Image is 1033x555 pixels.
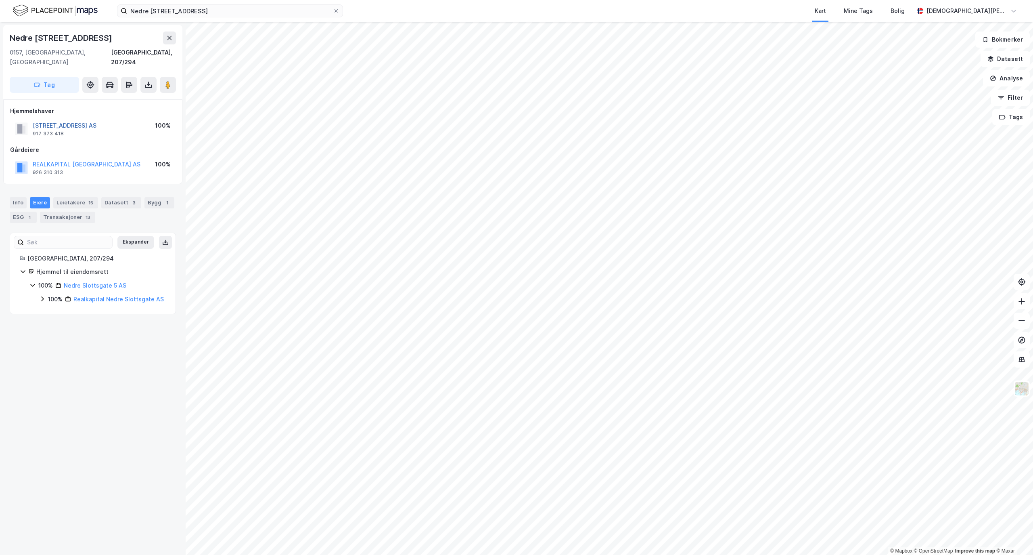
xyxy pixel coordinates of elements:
[87,199,95,207] div: 15
[64,282,126,289] a: Nedre Slottsgate 5 AS
[890,548,912,554] a: Mapbox
[117,236,154,249] button: Ekspander
[10,212,37,223] div: ESG
[992,109,1030,125] button: Tags
[25,213,33,221] div: 1
[993,516,1033,555] iframe: Chat Widget
[926,6,1007,16] div: [DEMOGRAPHIC_DATA][PERSON_NAME]
[914,548,953,554] a: OpenStreetMap
[48,294,63,304] div: 100%
[10,32,114,44] div: Nedre [STREET_ADDRESS]
[127,5,333,17] input: Søk på adresse, matrikkel, gårdeiere, leietakere eller personer
[73,296,164,303] a: Realkapital Nedre Slottsgate AS
[975,32,1030,48] button: Bokmerker
[111,48,176,67] div: [GEOGRAPHIC_DATA], 207/294
[815,6,826,16] div: Kart
[33,130,64,137] div: 917 373 418
[891,6,905,16] div: Bolig
[10,106,176,116] div: Hjemmelshaver
[155,160,171,169] div: 100%
[38,281,53,290] div: 100%
[101,197,141,208] div: Datasett
[130,199,138,207] div: 3
[33,169,63,176] div: 926 310 313
[10,197,27,208] div: Info
[1014,381,1029,396] img: Z
[30,197,50,208] div: Eiere
[10,48,111,67] div: 0157, [GEOGRAPHIC_DATA], [GEOGRAPHIC_DATA]
[993,516,1033,555] div: Kontrollprogram for chat
[144,197,174,208] div: Bygg
[163,199,171,207] div: 1
[991,90,1030,106] button: Filter
[36,267,166,277] div: Hjemmel til eiendomsrett
[53,197,98,208] div: Leietakere
[10,145,176,155] div: Gårdeiere
[84,213,92,221] div: 13
[155,121,171,130] div: 100%
[27,254,166,263] div: [GEOGRAPHIC_DATA], 207/294
[10,77,79,93] button: Tag
[981,51,1030,67] button: Datasett
[24,236,112,248] input: Søk
[844,6,873,16] div: Mine Tags
[983,70,1030,86] button: Analyse
[955,548,995,554] a: Improve this map
[40,212,95,223] div: Transaksjoner
[13,4,98,18] img: logo.f888ab2527a4732fd821a326f86c7f29.svg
